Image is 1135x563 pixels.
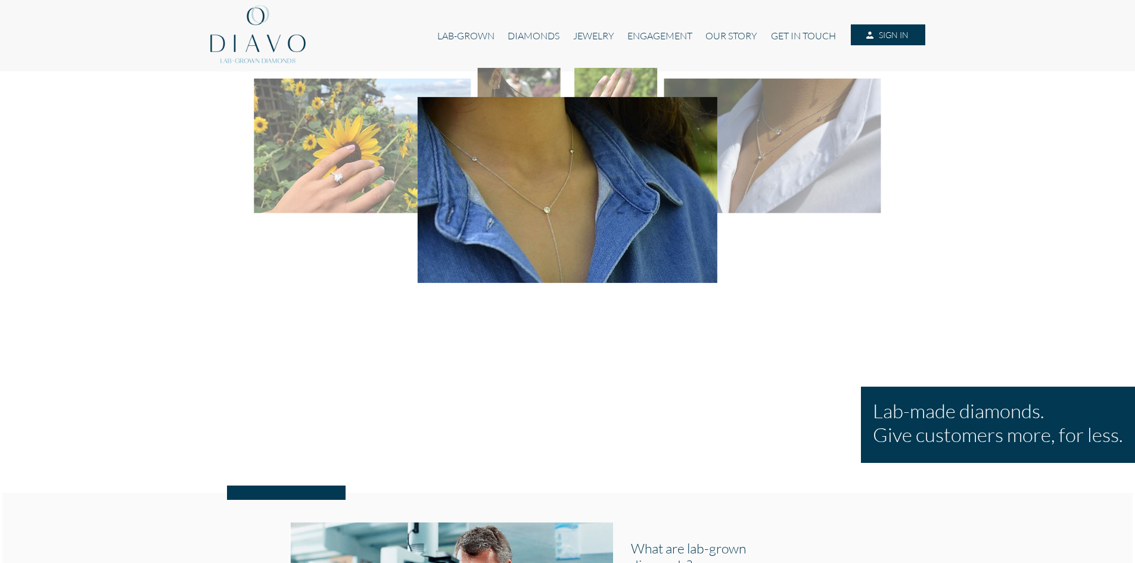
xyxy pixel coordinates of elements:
[566,24,620,47] a: JEWELRY
[574,68,657,119] img: Diavo Lab-grown diamond Ring
[431,24,501,47] a: LAB-GROWN
[699,24,764,47] a: OUR STORY
[621,24,699,47] a: ENGAGEMENT
[873,399,1123,446] h1: Lab-made diamonds. Give customers more, for less.
[764,24,842,47] a: GET IN TOUCH
[501,24,566,47] a: DIAMONDS
[254,79,471,213] img: Diavo Lab-grown diamond ring
[664,79,881,213] img: Diavo Lab-grown diamond necklace
[851,24,925,46] a: SIGN IN
[478,68,561,119] img: Diavo Lab-grown diamond earrings
[418,97,717,283] img: Diavo Lab-grown diamond necklace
